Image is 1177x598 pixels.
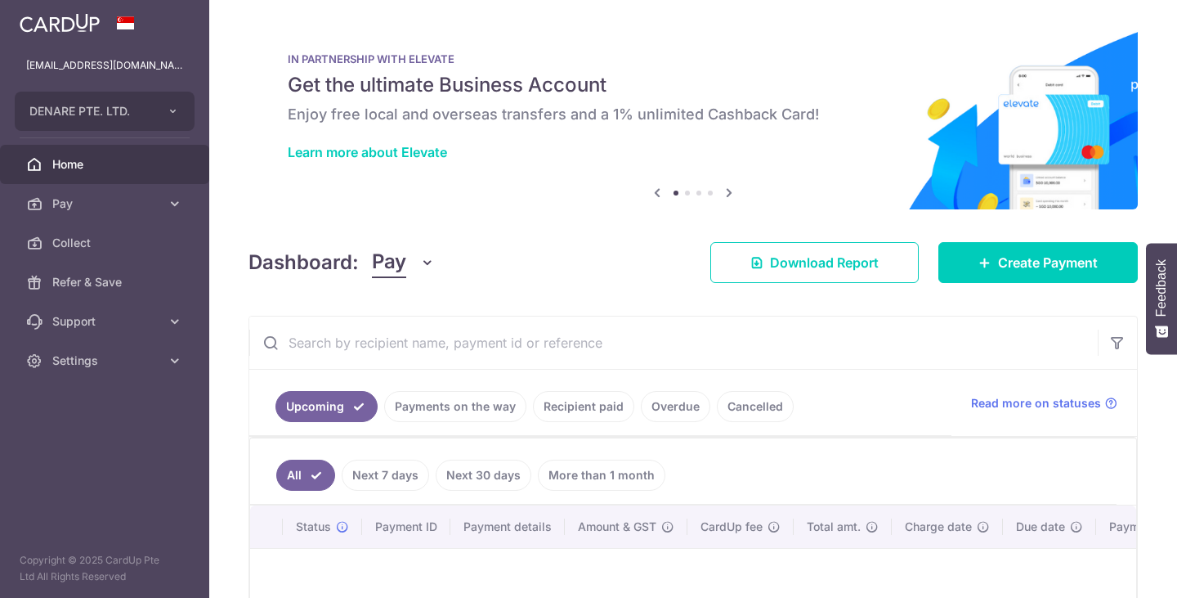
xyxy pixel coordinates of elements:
a: All [276,460,335,491]
span: Collect [52,235,160,251]
p: [EMAIL_ADDRESS][DOMAIN_NAME] [26,57,183,74]
th: Payment ID [362,506,450,548]
span: Support [52,313,160,330]
span: Status [296,519,331,535]
span: Amount & GST [578,519,656,535]
a: Overdue [641,391,710,422]
span: DENARE PTE. LTD. [29,103,150,119]
p: IN PARTNERSHIP WITH ELEVATE [288,52,1099,65]
span: Due date [1016,519,1065,535]
a: Next 30 days [436,460,531,491]
span: Read more on statuses [971,395,1101,411]
span: Home [52,156,160,173]
button: Feedback - Show survey [1146,243,1177,354]
button: DENARE PTE. LTD. [15,92,195,131]
button: Pay [372,247,435,278]
span: Download Report [770,253,879,272]
a: Download Report [710,242,919,283]
a: Cancelled [717,391,794,422]
span: Pay [52,196,160,212]
img: Renovation banner [248,26,1138,209]
h6: Enjoy free local and overseas transfers and a 1% unlimited Cashback Card! [288,105,1099,124]
span: Feedback [1154,259,1169,317]
span: Help [37,11,70,26]
span: CardUp fee [700,519,763,535]
a: Next 7 days [342,460,429,491]
th: Payment details [450,506,565,548]
span: Create Payment [998,253,1098,272]
a: Upcoming [275,391,378,422]
span: Pay [372,247,406,278]
span: Charge date [905,519,972,535]
h4: Dashboard: [248,248,359,277]
a: Read more on statuses [971,395,1117,411]
a: Recipient paid [533,391,634,422]
input: Search by recipient name, payment id or reference [249,317,1098,369]
img: CardUp [20,13,100,33]
span: Refer & Save [52,274,160,290]
a: More than 1 month [538,460,665,491]
a: Learn more about Elevate [288,144,447,160]
h5: Get the ultimate Business Account [288,72,1099,98]
a: Create Payment [938,242,1138,283]
span: Settings [52,353,160,369]
span: Total amt. [807,519,861,535]
a: Payments on the way [384,391,526,422]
